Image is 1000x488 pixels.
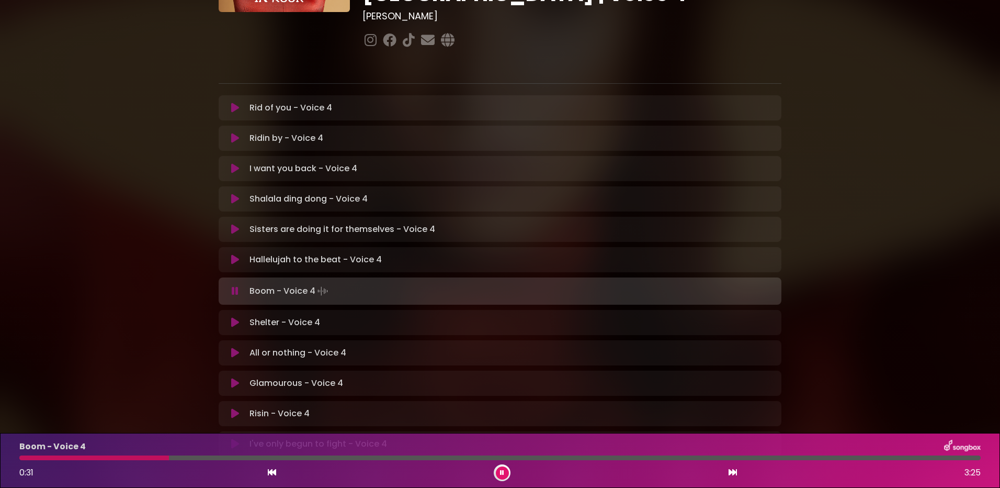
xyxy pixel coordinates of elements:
p: Boom - Voice 4 [249,284,330,298]
p: Hallelujah to the beat - Voice 4 [249,253,382,266]
p: Glamourous - Voice 4 [249,377,343,390]
p: Boom - Voice 4 [19,440,86,453]
img: waveform4.gif [315,284,330,298]
p: Sisters are doing it for themselves - Voice 4 [249,223,435,236]
h3: [PERSON_NAME] [362,10,781,22]
p: Shelter - Voice 4 [249,316,320,329]
p: I want you back - Voice 4 [249,162,357,175]
img: songbox-logo-white.png [944,440,981,453]
span: 0:31 [19,467,33,479]
p: Ridin by - Voice 4 [249,132,323,145]
p: Risin - Voice 4 [249,407,310,420]
p: All or nothing - Voice 4 [249,347,346,359]
p: Shalala ding dong - Voice 4 [249,193,368,205]
span: 3:25 [964,467,981,479]
p: Rid of you - Voice 4 [249,102,332,114]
